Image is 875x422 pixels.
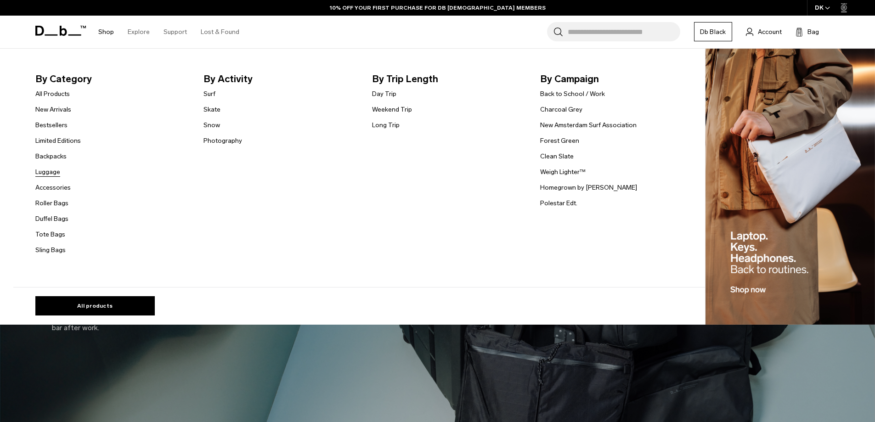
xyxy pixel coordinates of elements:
a: Roller Bags [35,198,68,208]
span: By Activity [203,72,357,86]
nav: Main Navigation [91,16,246,48]
a: Shop [98,16,114,48]
a: Surf [203,89,215,99]
a: Duffel Bags [35,214,68,224]
a: Clean Slate [540,152,574,161]
a: Bestsellers [35,120,68,130]
a: Lost & Found [201,16,239,48]
a: Back to School / Work [540,89,605,99]
a: Luggage [35,167,60,177]
a: Accessories [35,183,71,192]
a: Backpacks [35,152,67,161]
a: New Amsterdam Surf Association [540,120,637,130]
span: By Trip Length [372,72,526,86]
a: Homegrown by [PERSON_NAME] [540,183,637,192]
button: Bag [796,26,819,37]
a: Explore [128,16,150,48]
a: 10% OFF YOUR FIRST PURCHASE FOR DB [DEMOGRAPHIC_DATA] MEMBERS [330,4,546,12]
a: Charcoal Grey [540,105,582,114]
a: Snow [203,120,220,130]
a: Weekend Trip [372,105,412,114]
a: Tote Bags [35,230,65,239]
a: Support [164,16,187,48]
span: By Category [35,72,189,86]
span: Account [758,27,782,37]
a: Sling Bags [35,245,66,255]
a: All Products [35,89,70,99]
span: Bag [807,27,819,37]
a: Account [746,26,782,37]
span: By Campaign [540,72,694,86]
a: Limited Editions [35,136,81,146]
a: Long Trip [372,120,400,130]
a: Db Black [694,22,732,41]
a: Skate [203,105,220,114]
a: Polestar Edt. [540,198,577,208]
a: All products [35,296,155,315]
a: Day Trip [372,89,396,99]
a: Weigh Lighter™ [540,167,586,177]
a: New Arrivals [35,105,71,114]
a: Photography [203,136,242,146]
a: Forest Green [540,136,579,146]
